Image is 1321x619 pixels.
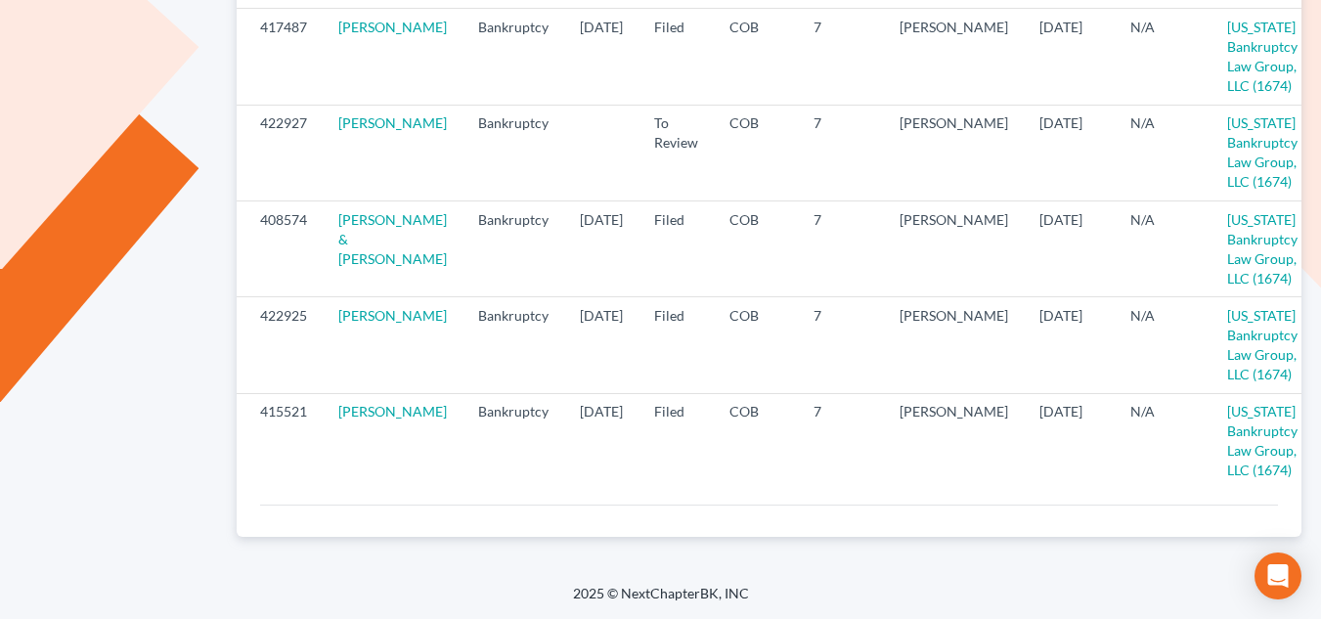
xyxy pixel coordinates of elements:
td: [PERSON_NAME] [884,393,1024,489]
td: [DATE] [1024,105,1115,200]
td: [DATE] [564,200,638,296]
td: [DATE] [564,393,638,489]
td: COB [714,200,798,296]
div: 2025 © NextChapterBK, INC [104,584,1218,619]
td: COB [714,393,798,489]
td: 7 [798,9,884,105]
td: [DATE] [1024,200,1115,296]
td: 422925 [237,297,323,393]
td: Filed [638,200,714,296]
a: [PERSON_NAME] [338,307,447,324]
td: 7 [798,393,884,489]
a: [PERSON_NAME] [338,19,447,35]
td: N/A [1115,105,1211,200]
td: Filed [638,297,714,393]
td: N/A [1115,393,1211,489]
td: COB [714,9,798,105]
td: Bankruptcy [462,393,564,489]
td: 417487 [237,9,323,105]
td: [DATE] [1024,393,1115,489]
a: [US_STATE] Bankruptcy Law Group, LLC (1674) [1227,211,1298,287]
td: 422927 [237,105,323,200]
div: Open Intercom Messenger [1255,553,1301,599]
td: [PERSON_NAME] [884,9,1024,105]
td: Bankruptcy [462,105,564,200]
td: [PERSON_NAME] [884,200,1024,296]
td: N/A [1115,297,1211,393]
td: Bankruptcy [462,9,564,105]
td: 7 [798,200,884,296]
td: 7 [798,105,884,200]
td: [PERSON_NAME] [884,297,1024,393]
a: [US_STATE] Bankruptcy Law Group, LLC (1674) [1227,307,1298,382]
td: [DATE] [1024,297,1115,393]
td: [DATE] [564,297,638,393]
td: Bankruptcy [462,297,564,393]
a: [PERSON_NAME] [338,114,447,131]
a: [US_STATE] Bankruptcy Law Group, LLC (1674) [1227,403,1298,478]
td: 415521 [237,393,323,489]
td: Filed [638,9,714,105]
td: Filed [638,393,714,489]
a: [US_STATE] Bankruptcy Law Group, LLC (1674) [1227,19,1298,94]
td: 408574 [237,200,323,296]
a: [PERSON_NAME] & [PERSON_NAME] [338,211,447,267]
td: 7 [798,297,884,393]
td: COB [714,105,798,200]
a: [PERSON_NAME] [338,403,447,420]
td: To Review [638,105,714,200]
a: [US_STATE] Bankruptcy Law Group, LLC (1674) [1227,114,1298,190]
td: [DATE] [1024,9,1115,105]
td: [PERSON_NAME] [884,105,1024,200]
td: N/A [1115,9,1211,105]
td: Bankruptcy [462,200,564,296]
td: COB [714,297,798,393]
td: [DATE] [564,9,638,105]
td: N/A [1115,200,1211,296]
